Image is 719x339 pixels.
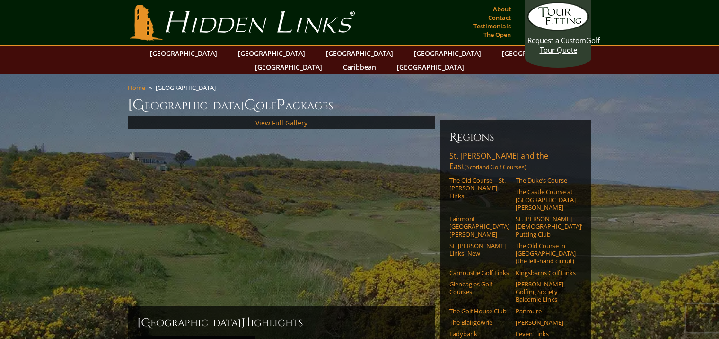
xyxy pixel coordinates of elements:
[516,188,576,211] a: The Castle Course at [GEOGRAPHIC_DATA][PERSON_NAME]
[449,280,509,296] a: Gleneagles Golf Courses
[244,96,256,115] span: G
[233,46,310,60] a: [GEOGRAPHIC_DATA]
[516,319,576,326] a: [PERSON_NAME]
[241,315,251,330] span: H
[449,269,509,277] a: Carnoustie Golf Links
[449,215,509,238] a: Fairmont [GEOGRAPHIC_DATA][PERSON_NAME]
[516,177,576,184] a: The Duke’s Course
[516,215,576,238] a: St. [PERSON_NAME] [DEMOGRAPHIC_DATA]’ Putting Club
[321,46,398,60] a: [GEOGRAPHIC_DATA]
[128,83,145,92] a: Home
[449,130,582,145] h6: Regions
[491,2,513,16] a: About
[481,28,513,41] a: The Open
[255,118,307,127] a: View Full Gallery
[449,307,509,315] a: The Golf House Club
[128,96,591,115] h1: [GEOGRAPHIC_DATA] olf ackages
[276,96,285,115] span: P
[250,60,327,74] a: [GEOGRAPHIC_DATA]
[516,280,576,303] a: [PERSON_NAME] Golfing Society Balcomie Links
[145,46,222,60] a: [GEOGRAPHIC_DATA]
[516,269,576,277] a: Kingsbarns Golf Links
[516,307,576,315] a: Panmure
[156,83,219,92] li: [GEOGRAPHIC_DATA]
[392,60,469,74] a: [GEOGRAPHIC_DATA]
[527,2,589,54] a: Request a CustomGolf Tour Quote
[516,330,576,338] a: Leven Links
[486,11,513,24] a: Contact
[497,46,574,60] a: [GEOGRAPHIC_DATA]
[516,242,576,265] a: The Old Course in [GEOGRAPHIC_DATA] (the left-hand circuit)
[409,46,486,60] a: [GEOGRAPHIC_DATA]
[471,19,513,33] a: Testimonials
[449,242,509,258] a: St. [PERSON_NAME] Links–New
[527,36,586,45] span: Request a Custom
[137,315,426,330] h2: [GEOGRAPHIC_DATA] ighlights
[338,60,381,74] a: Caribbean
[465,163,526,171] span: (Scotland Golf Courses)
[449,319,509,326] a: The Blairgowrie
[449,177,509,200] a: The Old Course – St. [PERSON_NAME] Links
[449,330,509,338] a: Ladybank
[449,151,582,174] a: St. [PERSON_NAME] and the East(Scotland Golf Courses)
